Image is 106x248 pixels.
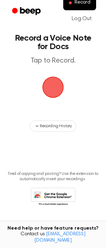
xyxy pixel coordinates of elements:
button: Recording History [30,120,76,132]
p: Tired of copying and pasting? Use the extension to automatically insert your recordings. [6,171,100,182]
a: [EMAIL_ADDRESS][DOMAIN_NAME] [34,232,86,243]
span: Contact us [4,231,102,244]
a: Beep [7,5,47,18]
p: Tap to Record. [13,57,93,65]
span: Recording History [40,123,72,129]
h1: Record a Voice Note for Docs [13,34,93,51]
a: Log Out [65,10,99,27]
img: Beep Logo [42,77,64,98]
